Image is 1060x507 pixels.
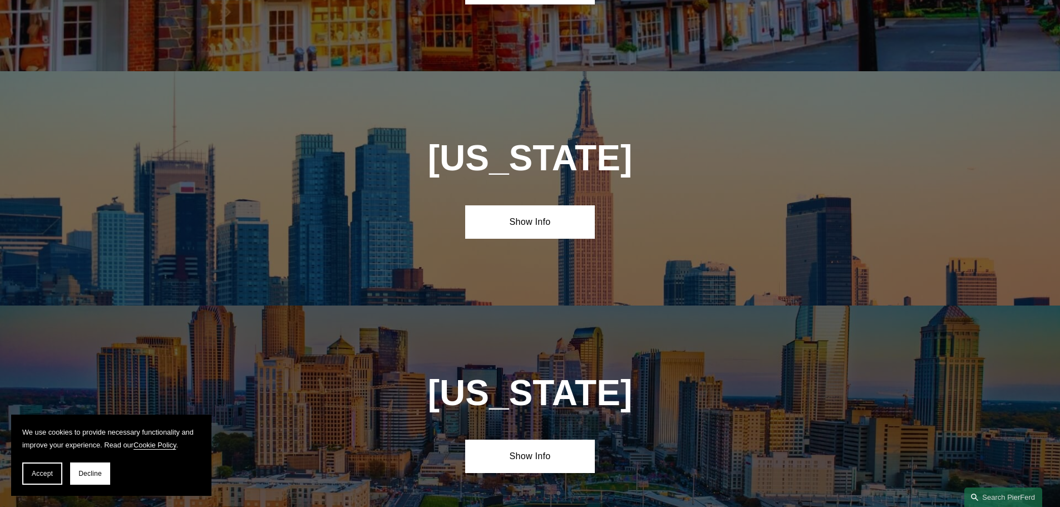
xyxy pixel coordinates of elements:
span: Accept [32,470,53,478]
a: Search this site [964,488,1042,507]
a: Show Info [465,440,595,473]
button: Accept [22,462,62,485]
a: Show Info [465,205,595,239]
section: Cookie banner [11,415,211,496]
a: Cookie Policy [134,441,176,449]
button: Decline [70,462,110,485]
h1: [US_STATE] [368,373,692,414]
span: Decline [78,470,102,478]
p: We use cookies to provide necessary functionality and improve your experience. Read our . [22,426,200,451]
h1: [US_STATE] [368,138,692,179]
